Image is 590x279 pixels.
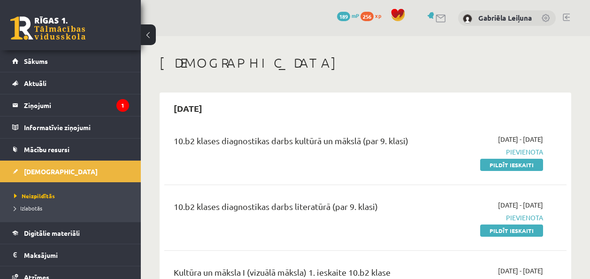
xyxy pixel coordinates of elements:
[14,204,131,212] a: Izlabotās
[337,12,350,21] span: 189
[375,12,381,19] span: xp
[498,200,543,210] span: [DATE] - [DATE]
[24,94,129,116] legend: Ziņojumi
[429,213,543,223] span: Pievienota
[14,192,131,200] a: Neizpildītās
[116,99,129,112] i: 1
[478,13,532,23] a: Gabriēla Leiļuna
[12,222,129,244] a: Digitālie materiāli
[24,116,129,138] legend: Informatīvie ziņojumi
[14,192,55,200] span: Neizpildītās
[12,244,129,266] a: Maksājumi
[480,225,543,237] a: Pildīt ieskaiti
[352,12,359,19] span: mP
[498,266,543,276] span: [DATE] - [DATE]
[174,134,415,152] div: 10.b2 klases diagnostikas darbs kultūrā un mākslā (par 9. klasi)
[24,167,98,176] span: [DEMOGRAPHIC_DATA]
[480,159,543,171] a: Pildīt ieskaiti
[337,12,359,19] a: 189 mP
[24,57,48,65] span: Sākums
[12,94,129,116] a: Ziņojumi1
[360,12,386,19] a: 256 xp
[360,12,374,21] span: 256
[12,139,129,160] a: Mācību resursi
[10,16,85,40] a: Rīgas 1. Tālmācības vidusskola
[498,134,543,144] span: [DATE] - [DATE]
[24,145,69,154] span: Mācību resursi
[429,147,543,157] span: Pievienota
[12,72,129,94] a: Aktuāli
[12,50,129,72] a: Sākums
[160,55,571,71] h1: [DEMOGRAPHIC_DATA]
[24,244,129,266] legend: Maksājumi
[164,97,212,119] h2: [DATE]
[463,14,472,23] img: Gabriēla Leiļuna
[12,116,129,138] a: Informatīvie ziņojumi
[24,229,80,237] span: Digitālie materiāli
[24,79,46,87] span: Aktuāli
[14,204,42,212] span: Izlabotās
[12,161,129,182] a: [DEMOGRAPHIC_DATA]
[174,200,415,217] div: 10.b2 klases diagnostikas darbs literatūrā (par 9. klasi)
